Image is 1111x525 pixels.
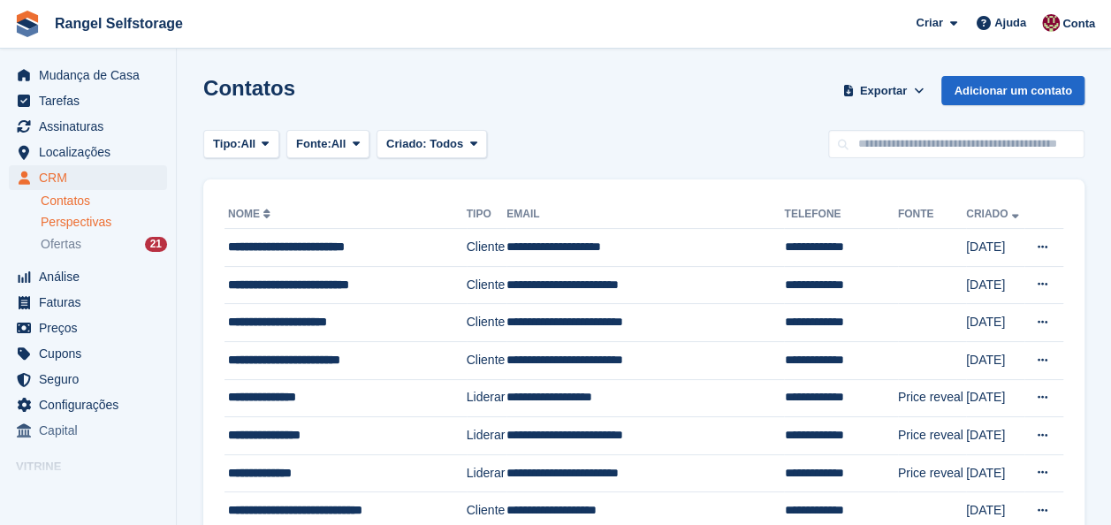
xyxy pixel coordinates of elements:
[467,201,507,229] th: Tipo
[203,76,295,100] h1: Contatos
[39,480,145,505] span: Portal de reservas
[39,165,145,190] span: CRM
[41,213,167,232] a: Perspectivas
[241,135,256,153] span: All
[966,454,1024,492] td: [DATE]
[9,63,167,87] a: menu
[467,454,507,492] td: Liderar
[467,379,507,417] td: Liderar
[16,458,176,476] span: Vitrine
[39,114,145,139] span: Assinaturas
[9,264,167,289] a: menu
[966,341,1024,379] td: [DATE]
[9,367,167,392] a: menu
[9,418,167,443] a: menu
[9,140,167,164] a: menu
[506,201,784,229] th: Email
[228,208,274,220] a: Nome
[41,235,167,254] a: Ofertas 21
[839,76,927,105] button: Exportar
[286,130,369,159] button: Fonte: All
[9,165,167,190] a: menu
[898,454,966,492] td: Price reveal
[9,114,167,139] a: menu
[213,135,241,153] span: Tipo:
[146,482,167,503] a: Loja de pré-visualização
[39,63,145,87] span: Mudança de Casa
[860,82,907,100] span: Exportar
[1062,15,1095,33] span: Conta
[386,137,427,150] span: Criado:
[467,229,507,267] td: Cliente
[966,266,1024,304] td: [DATE]
[39,392,145,417] span: Configurações
[966,208,1022,220] a: Criado
[39,367,145,392] span: Seguro
[941,76,1084,105] a: Adicionar um contato
[39,264,145,289] span: Análise
[331,135,346,153] span: All
[39,316,145,340] span: Preços
[39,140,145,164] span: Localizações
[467,417,507,455] td: Liderar
[39,290,145,315] span: Faturas
[9,290,167,315] a: menu
[784,201,897,229] th: Telefone
[1042,14,1060,32] img: Diana Moreira
[39,88,145,113] span: Tarefas
[916,14,942,32] span: Criar
[14,11,41,37] img: stora-icon-8386f47178a22dfd0bd8f6a31ec36ba5ce8667c1dd55bd0f319d3a0aa187defe.svg
[296,135,331,153] span: Fonte:
[966,417,1024,455] td: [DATE]
[430,137,463,150] span: Todos
[898,417,966,455] td: Price reveal
[467,266,507,304] td: Cliente
[467,341,507,379] td: Cliente
[898,201,966,229] th: Fonte
[48,9,190,38] a: Rangel Selfstorage
[41,214,111,231] span: Perspectivas
[9,341,167,366] a: menu
[9,392,167,417] a: menu
[9,480,167,505] a: menu
[9,316,167,340] a: menu
[467,304,507,342] td: Cliente
[966,379,1024,417] td: [DATE]
[994,14,1026,32] span: Ajuda
[41,236,81,253] span: Ofertas
[145,237,167,252] div: 21
[9,88,167,113] a: menu
[898,379,966,417] td: Price reveal
[203,130,279,159] button: Tipo: All
[41,193,167,209] a: Contatos
[377,130,487,159] button: Criado: Todos
[39,418,145,443] span: Capital
[966,229,1024,267] td: [DATE]
[966,304,1024,342] td: [DATE]
[39,341,145,366] span: Cupons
